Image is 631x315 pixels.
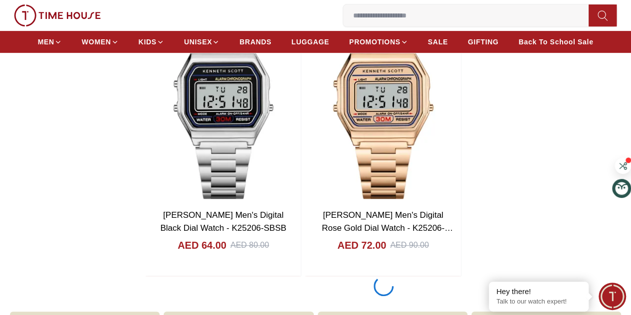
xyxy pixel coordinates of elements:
a: GIFTING [468,33,499,51]
a: LUGGAGE [291,33,329,51]
div: Chat Widget [599,283,626,310]
p: Talk to our watch expert! [496,298,581,306]
a: PROMOTIONS [349,33,408,51]
a: BRANDS [239,33,271,51]
a: MEN [38,33,62,51]
a: UNISEX [184,33,219,51]
div: AED 80.00 [230,239,269,251]
img: Kenneth Scott Men's Digital Black Dial Watch - K25206-SBSB [146,5,301,203]
a: KIDS [139,33,164,51]
a: Back To School Sale [518,33,593,51]
a: SALE [428,33,448,51]
a: [PERSON_NAME] Men's Digital Black Dial Watch - K25206-SBSB [160,210,286,233]
a: WOMEN [82,33,119,51]
span: SALE [428,37,448,47]
span: UNISEX [184,37,212,47]
span: BRANDS [239,37,271,47]
span: Back To School Sale [518,37,593,47]
a: [PERSON_NAME] Men's Digital Rose Gold Dial Watch - K25206-RBKK [322,210,453,245]
img: ... [14,4,101,26]
span: MEN [38,37,54,47]
div: Hey there! [496,287,581,297]
h4: AED 72.00 [337,238,386,252]
span: LUGGAGE [291,37,329,47]
span: WOMEN [82,37,111,47]
span: PROMOTIONS [349,37,401,47]
h4: AED 64.00 [178,238,226,252]
span: KIDS [139,37,157,47]
span: GIFTING [468,37,499,47]
img: Kenneth Scott Men's Digital Rose Gold Dial Watch - K25206-RBKK [305,5,460,203]
div: AED 90.00 [390,239,428,251]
